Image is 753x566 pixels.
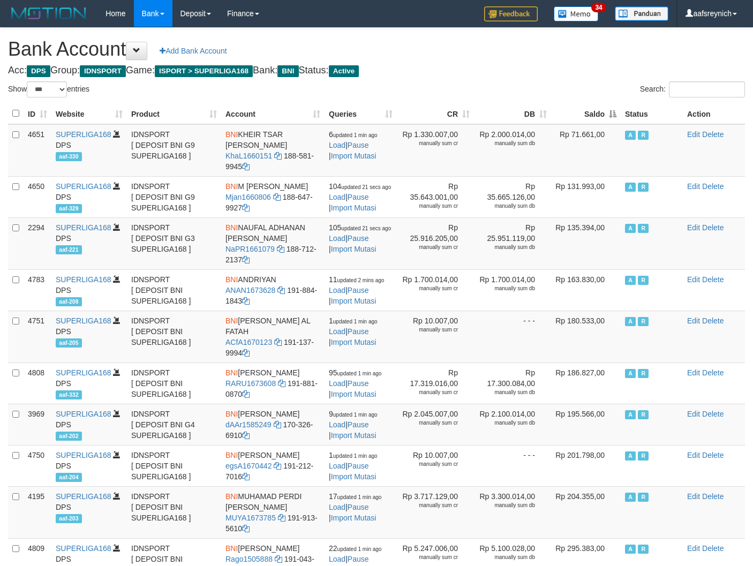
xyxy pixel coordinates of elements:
span: Active [625,183,636,192]
td: 4808 [24,363,51,404]
a: Load [329,379,345,388]
span: 17 [329,492,381,501]
div: manually sum cr [401,285,458,292]
label: Show entries [8,81,89,97]
span: updated 1 min ago [337,546,382,552]
a: ACfA1670123 [225,338,272,346]
td: [PERSON_NAME] 191-212-7016 [221,445,325,486]
td: IDNSPORT [ DEPOSIT BNI SUPERLIGA168 ] [127,363,221,404]
a: Edit [687,182,700,191]
div: manually sum cr [401,202,458,210]
a: Import Mutasi [331,152,376,160]
span: 95 [329,368,381,377]
span: updated 1 min ago [337,371,382,376]
a: Delete [702,316,724,325]
span: | | [329,451,378,481]
span: Running [638,451,649,461]
span: aaf-204 [56,473,82,482]
a: Edit [687,451,700,459]
a: Load [329,555,345,563]
span: Active [625,451,636,461]
span: 104 [329,182,391,191]
span: updated 1 min ago [333,412,378,418]
td: IDNSPORT [ DEPOSIT BNI SUPERLIGA168 ] [127,486,221,538]
a: Delete [702,223,724,232]
span: Active [625,317,636,326]
th: DB: activate to sort column ascending [474,103,551,124]
td: MUHAMAD PERDI [PERSON_NAME] 191-913-5610 [221,486,325,538]
span: Running [638,131,649,140]
div: manually sum db [478,502,535,509]
span: Active [625,369,636,378]
th: Action [683,103,745,124]
span: 22 [329,544,381,553]
div: manually sum cr [401,244,458,251]
a: Copy KhaL1660151 to clipboard [274,152,282,160]
a: Delete [702,275,724,284]
span: 11 [329,275,384,284]
td: Rp 201.798,00 [551,445,621,486]
span: 105 [329,223,391,232]
span: BNI [225,368,238,377]
span: 34 [591,3,606,12]
td: ANDRIYAN 191-884-1843 [221,269,325,311]
td: Rp 180.533,00 [551,311,621,363]
div: manually sum db [478,244,535,251]
a: SUPERLIGA168 [56,275,111,284]
a: ANAN1673628 [225,286,275,295]
span: 1 [329,451,378,459]
td: - - - [474,311,551,363]
span: updated 1 min ago [333,319,378,324]
div: manually sum cr [401,502,458,509]
a: Import Mutasi [331,297,376,305]
span: aaf-329 [56,204,82,213]
span: Active [625,493,636,502]
td: KHEIR TSAR [PERSON_NAME] 188-581-9945 [221,124,325,177]
span: updated 1 min ago [333,132,378,138]
a: Edit [687,223,700,232]
td: Rp 163.830,00 [551,269,621,311]
td: Rp 25.916.205,00 [397,217,474,269]
div: manually sum cr [401,554,458,561]
span: aaf-330 [56,152,82,161]
a: Copy 1918841843 to clipboard [242,297,250,305]
span: 1 [329,316,378,325]
span: Active [329,65,359,77]
a: KhaL1660151 [225,152,272,160]
a: SUPERLIGA168 [56,223,111,232]
a: Load [329,420,345,429]
a: Copy Mjan1660806 to clipboard [273,193,281,201]
a: Delete [702,368,724,377]
td: [PERSON_NAME] 191-881-0870 [221,363,325,404]
input: Search: [669,81,745,97]
span: | | [329,316,378,346]
span: 6 [329,130,378,139]
td: 2294 [24,217,51,269]
a: Pause [348,141,369,149]
a: Edit [687,130,700,139]
div: manually sum db [478,554,535,561]
span: Running [638,317,649,326]
a: Import Mutasi [331,338,376,346]
a: Pause [348,420,369,429]
a: SUPERLIGA168 [56,182,111,191]
td: Rp 1.700.014,00 [474,269,551,311]
span: Active [625,545,636,554]
a: SUPERLIGA168 [56,451,111,459]
a: Edit [687,544,700,553]
span: BNI [225,451,238,459]
div: manually sum cr [401,419,458,427]
span: updated 2 mins ago [337,277,385,283]
a: Import Mutasi [331,472,376,481]
th: Saldo: activate to sort column descending [551,103,621,124]
span: Active [625,224,636,233]
div: manually sum db [478,140,535,147]
td: Rp 195.566,00 [551,404,621,445]
span: BNI [277,65,298,77]
span: updated 1 min ago [333,453,378,459]
a: Import Mutasi [331,431,376,440]
a: Pause [348,555,369,563]
img: Button%20Memo.svg [554,6,599,21]
a: SUPERLIGA168 [56,316,111,325]
label: Search: [640,81,745,97]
